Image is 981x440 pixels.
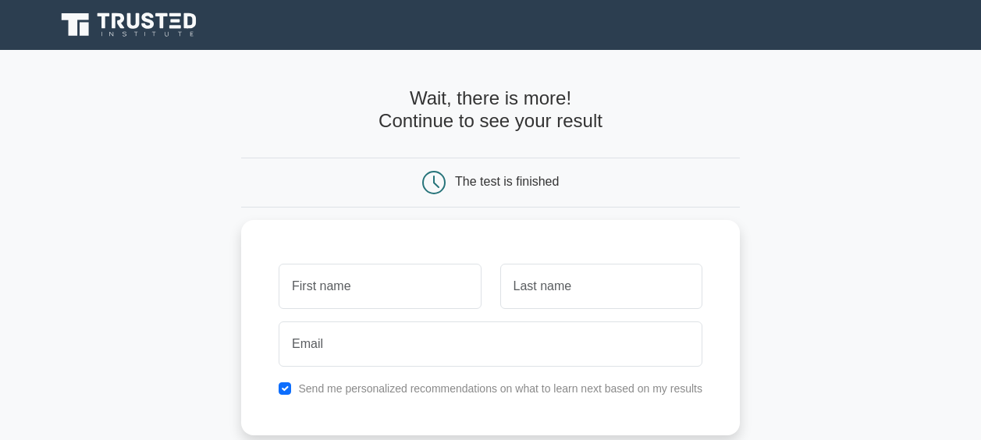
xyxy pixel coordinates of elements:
[279,321,702,367] input: Email
[298,382,702,395] label: Send me personalized recommendations on what to learn next based on my results
[500,264,702,309] input: Last name
[241,87,740,133] h4: Wait, there is more! Continue to see your result
[455,175,559,188] div: The test is finished
[279,264,481,309] input: First name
